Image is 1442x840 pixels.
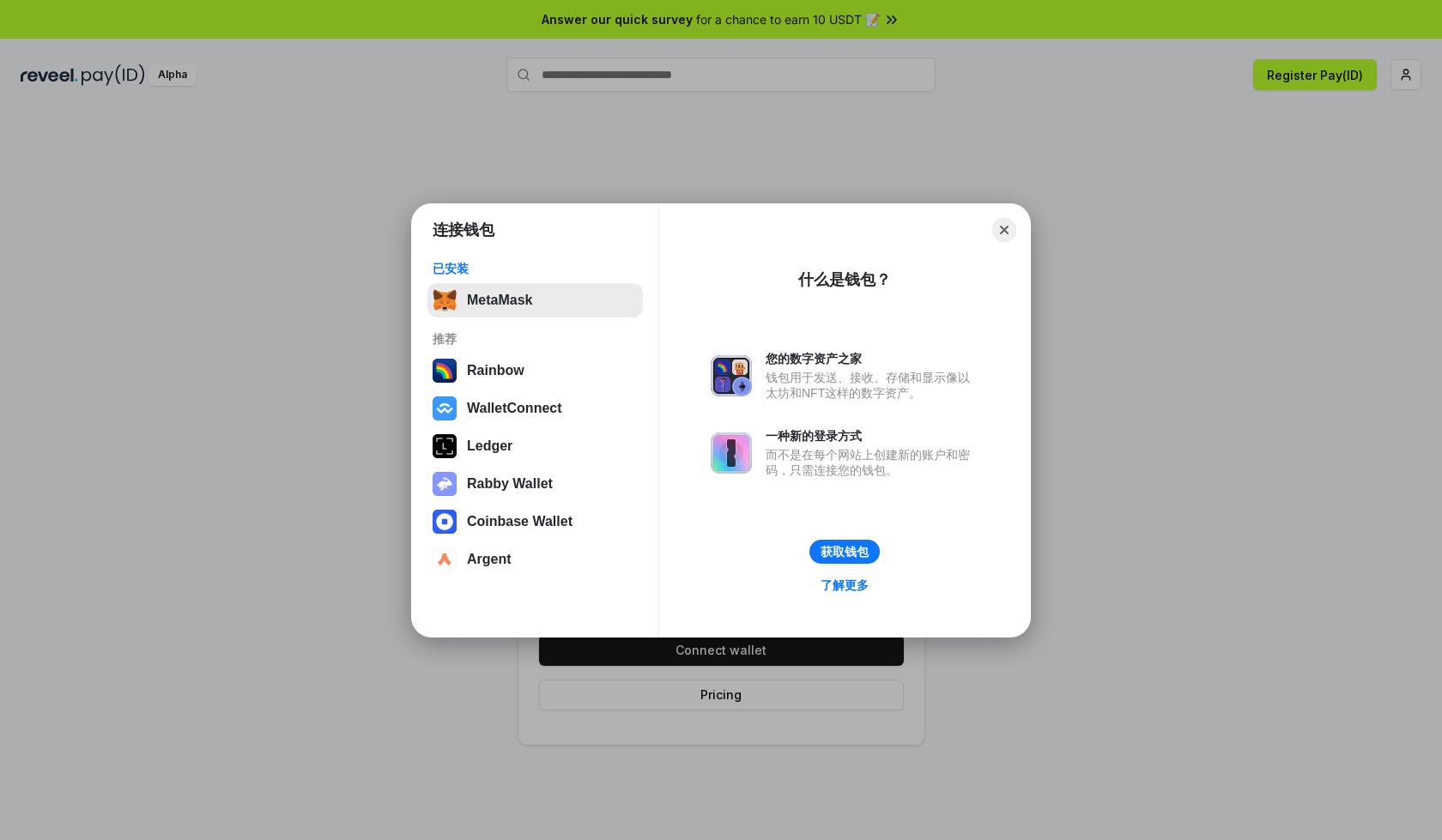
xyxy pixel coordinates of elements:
[810,574,879,596] a: 了解更多
[467,401,562,416] div: WalletConnect
[467,438,512,454] div: Ledger
[711,355,752,396] img: svg+xml,%3Csvg%20xmlns%3D%22http%3A%2F%2Fwww.w3.org%2F2000%2Fsvg%22%20fill%3D%22none%22%20viewBox...
[766,351,978,366] div: 您的数字资产之家
[433,220,494,240] h1: 连接钱包
[427,429,643,463] button: Ledger
[433,472,457,496] img: svg+xml,%3Csvg%20xmlns%3D%22http%3A%2F%2Fwww.w3.org%2F2000%2Fsvg%22%20fill%3D%22none%22%20viewBox...
[433,261,638,276] div: 已安装
[433,434,457,458] img: svg+xml,%3Csvg%20xmlns%3D%22http%3A%2F%2Fwww.w3.org%2F2000%2Fsvg%22%20width%3D%2228%22%20height%3...
[992,218,1016,242] button: Close
[427,354,643,388] button: Rainbow
[427,505,643,539] button: Coinbase Wallet
[467,363,524,378] div: Rainbow
[766,447,978,478] div: 而不是在每个网站上创建新的账户和密码，只需连接您的钱包。
[711,432,752,474] img: svg+xml,%3Csvg%20xmlns%3D%22http%3A%2F%2Fwww.w3.org%2F2000%2Fsvg%22%20fill%3D%22none%22%20viewBox...
[467,514,573,529] div: Coinbase Wallet
[433,510,457,534] img: svg+xml,%3Csvg%20width%3D%2228%22%20height%3D%2228%22%20viewBox%3D%220%200%2028%2028%22%20fill%3D...
[433,359,457,383] img: svg+xml,%3Csvg%20width%3D%22120%22%20height%3D%22120%22%20viewBox%3D%220%200%20120%20120%22%20fil...
[467,476,553,492] div: Rabby Wallet
[467,552,512,567] div: Argent
[467,293,532,308] div: MetaMask
[798,269,891,290] div: 什么是钱包？
[809,540,880,564] button: 获取钱包
[766,428,978,444] div: 一种新的登录方式
[427,542,643,577] button: Argent
[821,544,869,559] div: 获取钱包
[433,331,638,347] div: 推荐
[821,577,869,593] div: 了解更多
[427,283,643,317] button: MetaMask
[433,547,457,571] img: svg+xml,%3Csvg%20width%3D%2228%22%20height%3D%2228%22%20viewBox%3D%220%200%2028%2028%22%20fill%3D...
[433,288,457,312] img: svg+xml,%3Csvg%20fill%3D%22none%22%20height%3D%2233%22%20viewBox%3D%220%200%2035%2033%22%20width%...
[427,391,643,426] button: WalletConnect
[766,370,978,401] div: 钱包用于发送、接收、存储和显示像以太坊和NFT这样的数字资产。
[427,467,643,501] button: Rabby Wallet
[433,396,457,420] img: svg+xml,%3Csvg%20width%3D%2228%22%20height%3D%2228%22%20viewBox%3D%220%200%2028%2028%22%20fill%3D...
